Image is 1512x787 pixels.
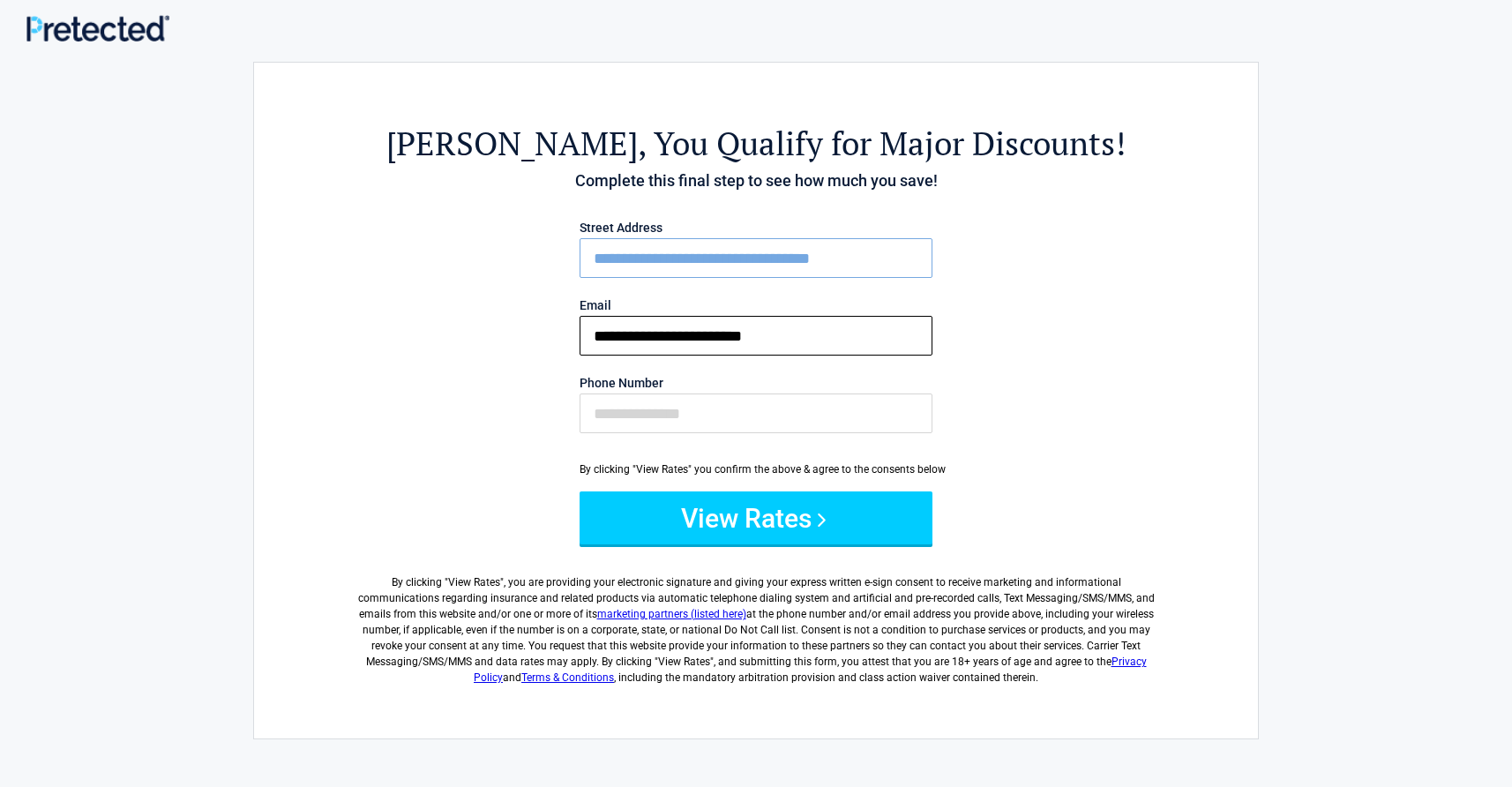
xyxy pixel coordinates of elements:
label: Phone Number [580,377,932,389]
label: By clicking " ", you are providing your electronic signature and giving your express written e-si... [351,560,1161,686]
span: View Rates [448,576,500,588]
span: [PERSON_NAME] [386,122,638,165]
a: Terms & Conditions [521,671,614,684]
label: Street Address [580,221,932,234]
div: By clicking "View Rates" you confirm the above & agree to the consents below [580,461,932,477]
img: Main Logo [26,15,169,41]
a: marketing partners (listed here) [597,608,746,620]
label: Email [580,299,932,311]
h2: , You Qualify for Major Discounts! [351,122,1161,165]
h4: Complete this final step to see how much you save! [351,169,1161,192]
button: View Rates [580,491,932,544]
